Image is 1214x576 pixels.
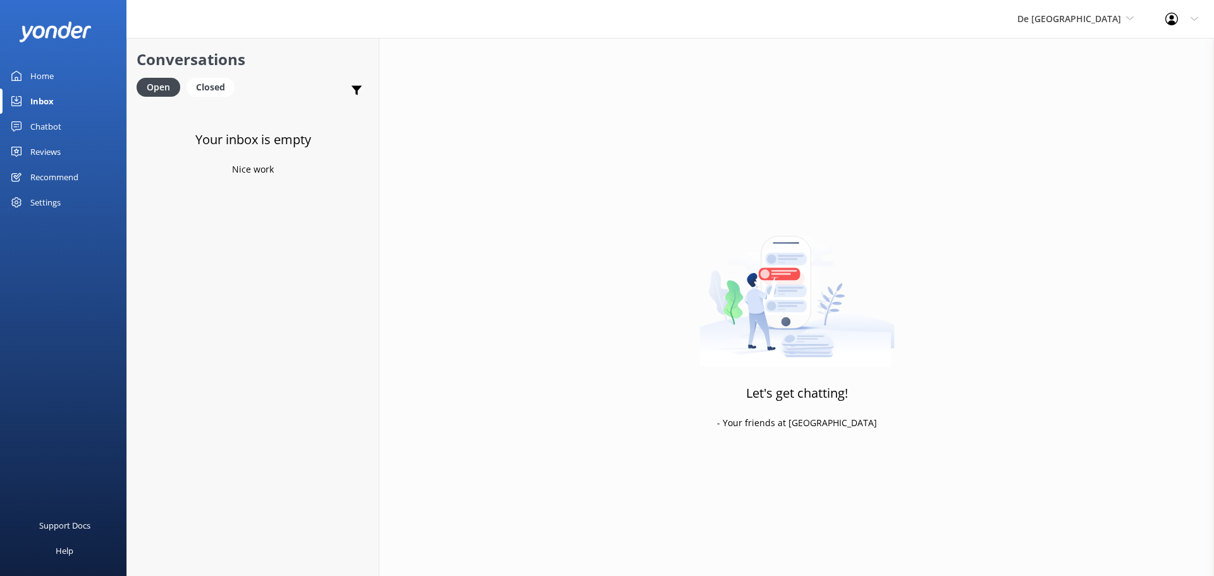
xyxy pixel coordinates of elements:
[187,78,235,97] div: Closed
[232,162,274,176] p: Nice work
[30,139,61,164] div: Reviews
[30,114,61,139] div: Chatbot
[39,513,90,538] div: Support Docs
[30,164,78,190] div: Recommend
[195,130,311,150] h3: Your inbox is empty
[137,47,369,71] h2: Conversations
[746,383,848,403] h3: Let's get chatting!
[30,190,61,215] div: Settings
[137,78,180,97] div: Open
[30,63,54,89] div: Home
[699,209,895,367] img: artwork of a man stealing a conversation from at giant smartphone
[56,538,73,563] div: Help
[1017,13,1121,25] span: De [GEOGRAPHIC_DATA]
[717,416,877,430] p: - Your friends at [GEOGRAPHIC_DATA]
[187,80,241,94] a: Closed
[19,21,92,42] img: yonder-white-logo.png
[137,80,187,94] a: Open
[30,89,54,114] div: Inbox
